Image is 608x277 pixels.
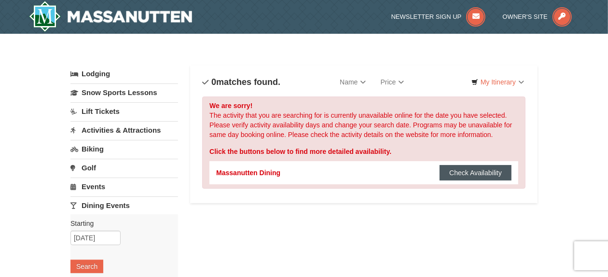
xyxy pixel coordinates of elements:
img: Massanutten Resort Logo [29,1,192,32]
a: My Itinerary [465,75,530,89]
a: Newsletter Sign Up [391,13,486,20]
a: Name [332,72,373,92]
a: Biking [70,140,178,158]
a: Golf [70,159,178,177]
a: Dining Events [70,196,178,214]
div: Click the buttons below to find more detailed availability. [209,147,518,156]
span: Owner's Site [503,13,548,20]
div: The activity that you are searching for is currently unavailable online for the date you have sel... [202,97,525,189]
div: Massanutten Dining [216,168,280,178]
a: Owner's Site [503,13,572,20]
a: Events [70,178,178,195]
a: Lift Tickets [70,102,178,120]
a: Snow Sports Lessons [70,83,178,101]
span: 0 [211,77,216,87]
strong: We are sorry! [209,102,252,110]
a: Lodging [70,65,178,83]
h4: matches found. [202,77,280,87]
button: Search [70,260,103,273]
label: Starting [70,219,171,228]
a: Activities & Attractions [70,121,178,139]
a: Massanutten Resort [29,1,192,32]
button: Check Availability [440,165,511,180]
a: Price [373,72,412,92]
span: Newsletter Sign Up [391,13,462,20]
